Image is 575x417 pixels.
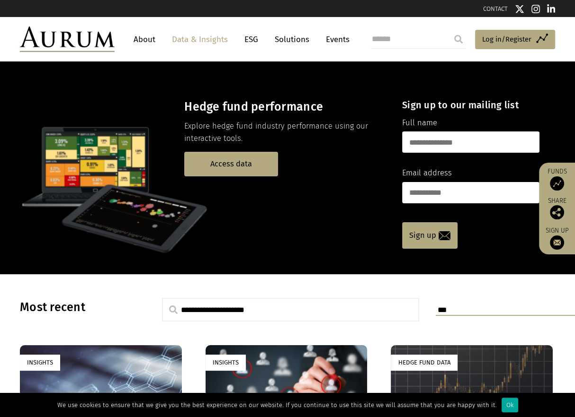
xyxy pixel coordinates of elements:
label: Email address [402,167,452,179]
img: Instagram icon [531,4,540,14]
img: search.svg [169,305,178,314]
h3: Hedge fund performance [184,100,386,114]
a: Sign up [402,222,458,249]
div: Insights [20,355,60,370]
p: Explore hedge fund industry performance using our interactive tools. [184,120,386,145]
a: Sign up [544,226,570,250]
h4: Sign up to our mailing list [402,99,539,111]
a: ESG [240,31,263,48]
div: Ok [502,398,518,412]
img: Access Funds [550,176,564,191]
a: CONTACT [483,5,508,12]
img: email-icon [439,231,450,240]
h3: Most recent [20,300,138,314]
a: Funds [544,167,570,191]
img: Twitter icon [515,4,524,14]
img: Sign up to our newsletter [550,235,564,250]
img: Linkedin icon [547,4,556,14]
div: Insights [206,355,246,370]
a: Log in/Register [475,30,555,50]
label: Full name [402,117,437,129]
div: Share [544,198,570,219]
a: Access data [184,152,278,176]
input: Submit [449,30,468,49]
span: Log in/Register [482,34,531,45]
a: Solutions [270,31,314,48]
img: Share this post [550,205,564,219]
a: Events [321,31,350,48]
img: Aurum [20,26,115,52]
a: About [129,31,160,48]
div: Hedge Fund Data [391,355,458,370]
a: Data & Insights [167,31,233,48]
